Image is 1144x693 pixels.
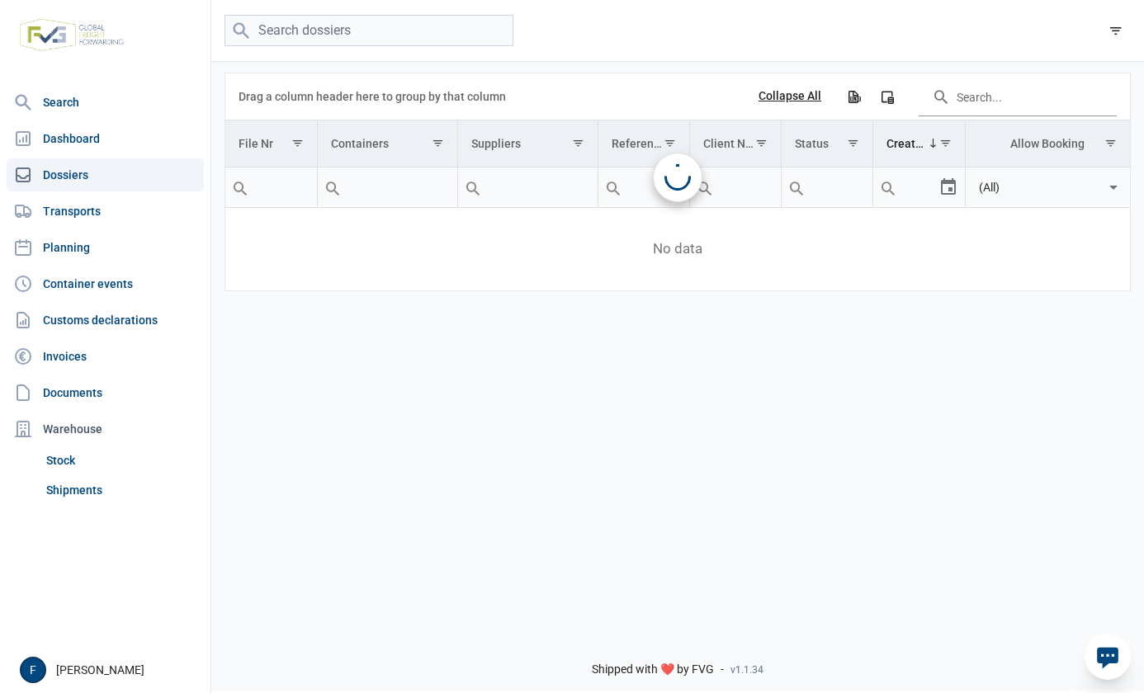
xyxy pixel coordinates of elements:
td: Column Status [782,120,873,167]
input: Filter cell [690,167,781,207]
div: Warehouse [7,412,204,445]
div: Containers [331,137,389,150]
td: Filter cell [225,167,317,208]
div: Select [938,167,958,207]
div: File Nr [239,137,273,150]
div: Search box [225,167,255,207]
input: Filter cell [598,167,689,207]
td: Filter cell [782,167,873,208]
a: Stock [40,445,204,475]
td: Column Client Name [689,120,781,167]
td: Column Allow Booking [965,120,1130,167]
a: Transports [7,195,204,228]
span: Show filter options for column 'Allow Booking' [1104,137,1117,149]
span: v1.1.34 [730,663,763,676]
a: Documents [7,376,204,409]
img: FVG - Global freight forwarding [13,12,130,58]
input: Search dossiers [225,15,513,47]
span: Show filter options for column 'Containers' [432,137,444,149]
div: Search box [782,167,811,207]
a: Planning [7,231,204,264]
a: Shipments [40,475,204,505]
td: Filter cell [598,167,689,208]
a: Dossiers [7,158,204,191]
a: Invoices [7,340,204,373]
td: Filter cell [965,167,1130,208]
td: Column File Nr [225,120,317,167]
input: Filter cell [225,167,317,207]
div: Status [795,137,829,150]
div: Allow Booking [1010,137,1085,150]
div: Search box [873,167,903,207]
div: Export all data to Excel [839,82,868,111]
div: Column Chooser [872,82,902,111]
div: Client Name [703,137,754,150]
div: Create Date [886,137,925,150]
td: Column Reference [598,120,689,167]
div: Reference [612,137,662,150]
input: Filter cell [873,167,938,207]
td: Column Suppliers [457,120,598,167]
input: Filter cell [458,167,598,207]
div: Suppliers [471,137,521,150]
div: filter [1101,16,1131,45]
div: Collapse All [759,89,821,104]
input: Search in the data grid [919,77,1117,116]
div: Select [1104,167,1123,207]
div: Drag a column header here to group by that column [239,83,506,110]
input: Filter cell [966,167,1104,207]
span: Show filter options for column 'Create Date' [939,137,952,149]
td: Filter cell [689,167,781,208]
a: Dashboard [7,122,204,155]
span: No data [225,240,1130,258]
input: Filter cell [782,167,872,207]
td: Filter cell [317,167,457,208]
div: Search box [458,167,488,207]
span: - [721,662,724,677]
div: Search box [598,167,628,207]
input: Filter cell [318,167,457,207]
td: Column Create Date [873,120,965,167]
td: Column Containers [317,120,457,167]
button: F [20,657,46,683]
span: Show filter options for column 'File Nr' [291,137,304,149]
a: Container events [7,267,204,300]
span: Show filter options for column 'Status' [847,137,859,149]
td: Filter cell [873,167,965,208]
a: Customs declarations [7,304,204,337]
span: Shipped with ❤️ by FVG [592,662,714,677]
span: Show filter options for column 'Reference' [664,137,676,149]
span: Show filter options for column 'Client Name' [755,137,768,149]
div: Search box [318,167,347,207]
div: Loading... [664,164,691,191]
span: Show filter options for column 'Suppliers' [572,137,584,149]
div: Data grid toolbar [239,73,1117,120]
a: Search [7,86,204,119]
td: Filter cell [457,167,598,208]
div: [PERSON_NAME] [20,657,201,683]
div: Search box [690,167,720,207]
